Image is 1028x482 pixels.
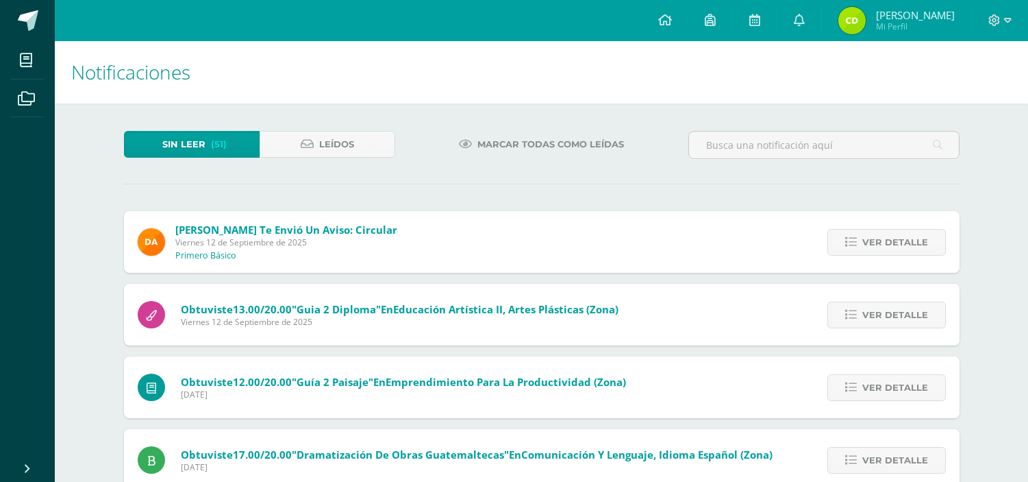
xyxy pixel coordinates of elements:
[319,132,354,157] span: Leídos
[292,375,373,389] span: "Guía 2 Paisaje"
[876,21,955,32] span: Mi Perfil
[175,237,397,248] span: Viernes 12 de Septiembre de 2025
[862,448,928,473] span: Ver detalle
[838,7,866,34] img: d0c6f22d077d79b105329a2d9734bcdb.png
[181,461,773,473] span: [DATE]
[175,250,236,261] p: Primero Básico
[181,375,626,389] span: Obtuviste en
[386,375,626,389] span: Emprendimiento para la Productividad (Zona)
[862,302,928,328] span: Ver detalle
[862,230,928,255] span: Ver detalle
[211,132,227,157] span: (51)
[292,448,509,461] span: "Dramatización de obras guatemaltecas"
[181,302,618,316] span: Obtuviste en
[71,59,190,85] span: Notificaciones
[162,132,205,157] span: Sin leer
[876,8,955,22] span: [PERSON_NAME]
[233,448,292,461] span: 17.00/20.00
[477,132,624,157] span: Marcar todas como leídas
[521,448,773,461] span: Comunicación y Lenguaje, Idioma Español (Zona)
[689,132,959,158] input: Busca una notificación aquí
[233,375,292,389] span: 12.00/20.00
[181,316,618,328] span: Viernes 12 de Septiembre de 2025
[260,131,395,158] a: Leídos
[124,131,260,158] a: Sin leer(51)
[862,375,928,400] span: Ver detalle
[292,302,381,316] span: "Guia 2 diploma"
[233,302,292,316] span: 13.00/20.00
[181,389,626,400] span: [DATE]
[442,131,641,158] a: Marcar todas como leídas
[138,228,165,256] img: f9d34ca01e392badc01b6cd8c48cabbd.png
[181,448,773,461] span: Obtuviste en
[175,223,397,237] span: [PERSON_NAME] te envió un aviso: Circular
[393,302,618,316] span: Educación Artística II, Artes Plásticas (Zona)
